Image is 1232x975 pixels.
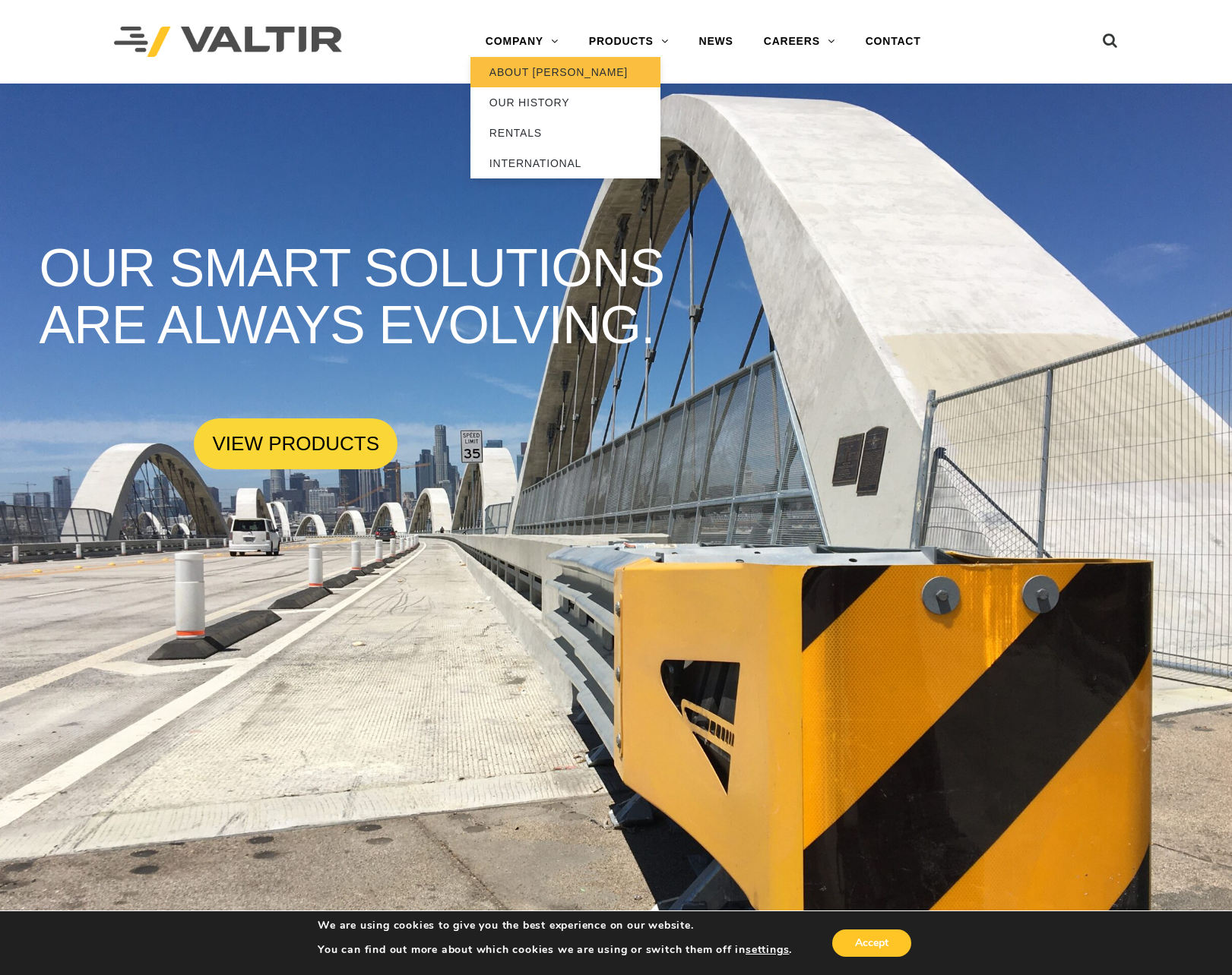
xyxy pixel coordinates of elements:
[574,27,684,57] a: PRODUCTS
[318,919,792,932] p: We are using cookies to give you the best experience on our website.
[470,27,574,57] a: COMPANY
[470,57,660,87] a: ABOUT [PERSON_NAME]
[470,148,660,178] a: INTERNATIONAL
[318,943,792,957] p: You can find out more about which cookies we are using or switch them off in .
[194,418,397,469] a: VIEW PRODUCTS
[746,943,789,957] button: settings
[40,240,727,355] rs-layer: OUR SMART SOLUTIONS ARE ALWAYS EVOLVING.
[470,118,660,148] a: RENTALS
[114,27,342,58] img: Valtir
[470,87,660,118] a: OUR HISTORY
[749,27,850,57] a: CAREERS
[832,929,911,957] button: Accept
[684,27,749,57] a: NEWS
[850,27,936,57] a: CONTACT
